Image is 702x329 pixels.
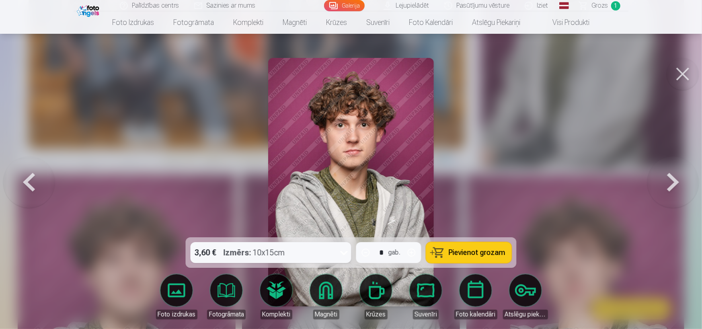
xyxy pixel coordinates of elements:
[463,11,530,34] a: Atslēgu piekariņi
[503,274,548,319] a: Atslēgu piekariņi
[77,3,101,17] img: /fa1
[273,11,317,34] a: Magnēti
[400,11,463,34] a: Foto kalendāri
[454,310,497,319] div: Foto kalendāri
[357,11,400,34] a: Suvenīri
[191,242,220,263] div: 3,60 €
[254,274,299,319] a: Komplekti
[317,11,357,34] a: Krūzes
[611,1,620,10] span: 1
[224,11,273,34] a: Komplekti
[103,11,164,34] a: Foto izdrukas
[156,310,197,319] div: Foto izdrukas
[313,310,339,319] div: Magnēti
[353,274,398,319] a: Krūzes
[403,274,448,319] a: Suvenīri
[204,274,249,319] a: Fotogrāmata
[426,242,512,263] button: Pievienot grozam
[503,310,548,319] div: Atslēgu piekariņi
[224,247,251,258] strong: Izmērs :
[207,310,246,319] div: Fotogrāmata
[224,242,285,263] div: 10x15cm
[388,248,400,257] div: gab.
[530,11,599,34] a: Visi produkti
[304,274,349,319] a: Magnēti
[591,1,608,10] span: Grozs
[453,274,498,319] a: Foto kalendāri
[449,249,505,256] span: Pievienot grozam
[365,310,388,319] div: Krūzes
[413,310,439,319] div: Suvenīri
[154,274,199,319] a: Foto izdrukas
[164,11,224,34] a: Fotogrāmata
[261,310,292,319] div: Komplekti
